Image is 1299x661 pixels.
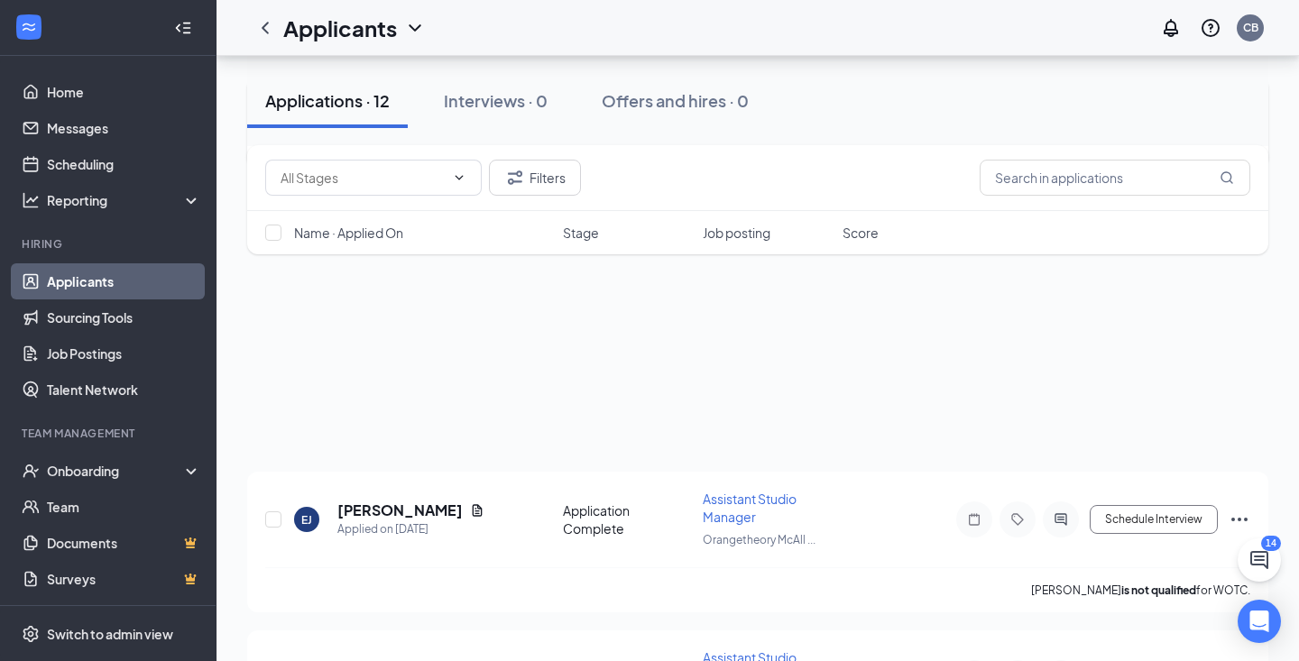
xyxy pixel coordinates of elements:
[980,160,1250,196] input: Search in applications
[47,561,201,597] a: SurveysCrown
[1160,17,1182,39] svg: Notifications
[703,533,815,546] span: Orangetheory McAll ...
[265,89,390,112] div: Applications · 12
[174,19,192,37] svg: Collapse
[703,491,797,525] span: Assistant Studio Manager
[444,89,548,112] div: Interviews · 0
[47,489,201,525] a: Team
[281,168,445,188] input: All Stages
[1200,17,1221,39] svg: QuestionInfo
[47,299,201,335] a: Sourcing Tools
[47,263,201,299] a: Applicants
[22,191,40,209] svg: Analysis
[22,462,40,480] svg: UserCheck
[337,520,484,538] div: Applied on [DATE]
[1261,536,1281,551] div: 14
[20,18,38,36] svg: WorkstreamLogo
[1090,505,1218,534] button: Schedule Interview
[504,167,526,188] svg: Filter
[1121,583,1196,597] b: is not qualified
[22,426,198,441] div: Team Management
[404,17,426,39] svg: ChevronDown
[602,89,749,112] div: Offers and hires · 0
[301,512,312,528] div: EJ
[47,191,202,209] div: Reporting
[337,500,463,520] h5: [PERSON_NAME]
[283,13,397,43] h1: Applicants
[489,160,581,196] button: Filter Filters
[47,462,186,480] div: Onboarding
[47,110,201,146] a: Messages
[294,224,403,242] span: Name · Applied On
[470,503,484,518] svg: Document
[47,625,173,643] div: Switch to admin view
[1238,538,1281,582] button: ChatActive
[1248,549,1270,571] svg: ChatActive
[47,372,201,408] a: Talent Network
[963,512,985,527] svg: Note
[843,224,879,242] span: Score
[1050,512,1072,527] svg: ActiveChat
[1031,583,1250,598] p: [PERSON_NAME] for WOTC.
[1220,170,1234,185] svg: MagnifyingGlass
[1243,20,1258,35] div: CB
[47,146,201,182] a: Scheduling
[1238,600,1281,643] div: Open Intercom Messenger
[703,224,770,242] span: Job posting
[47,525,201,561] a: DocumentsCrown
[1007,512,1028,527] svg: Tag
[47,335,201,372] a: Job Postings
[563,501,692,537] div: Application Complete
[563,224,599,242] span: Stage
[254,17,276,39] svg: ChevronLeft
[22,625,40,643] svg: Settings
[47,74,201,110] a: Home
[452,170,466,185] svg: ChevronDown
[1229,509,1250,530] svg: Ellipses
[22,236,198,252] div: Hiring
